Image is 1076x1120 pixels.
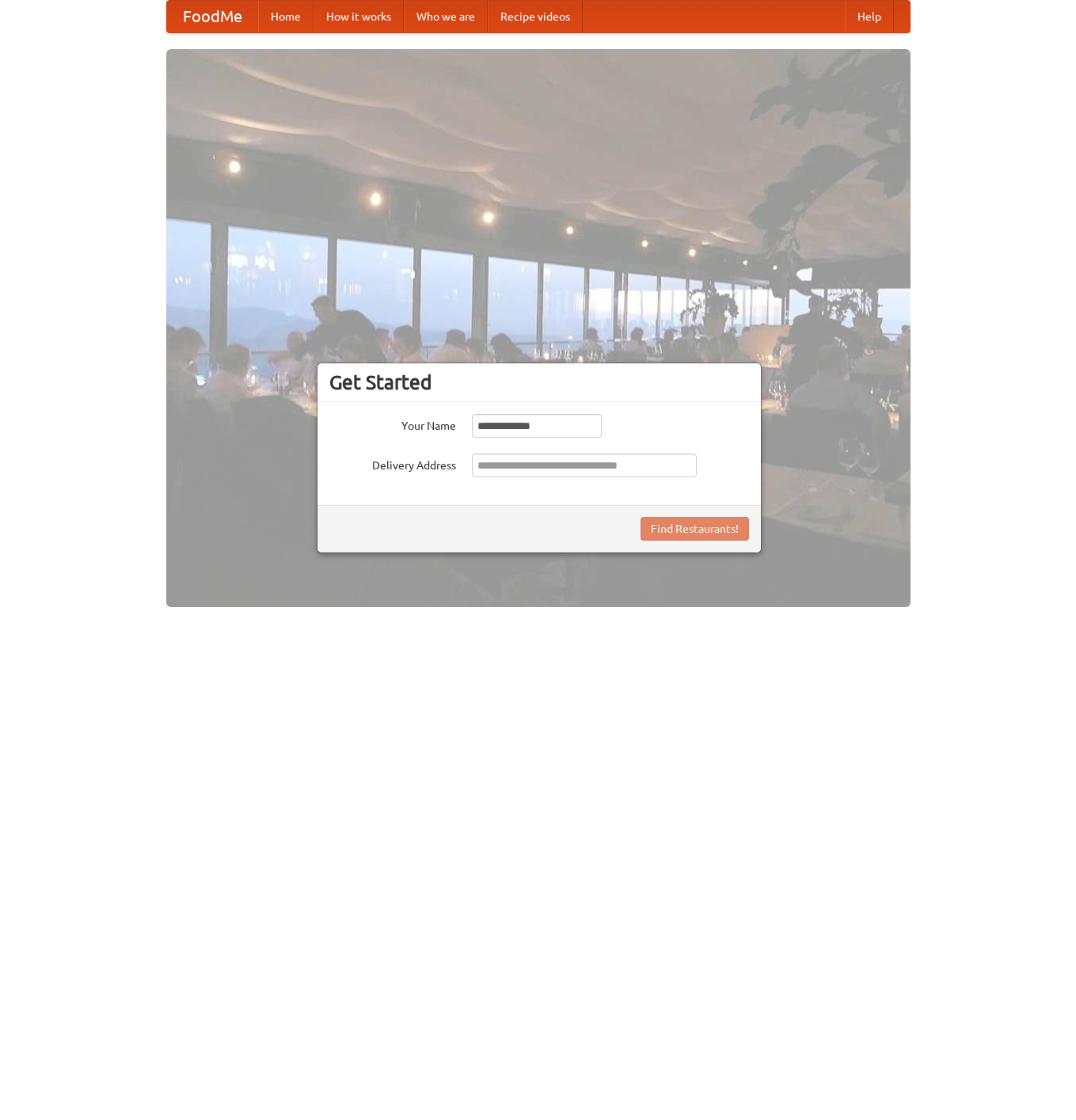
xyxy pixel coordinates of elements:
[488,1,583,32] a: Recipe videos
[314,1,404,32] a: How it works
[845,1,894,32] a: Help
[404,1,488,32] a: Who we are
[329,370,749,394] h3: Get Started
[167,1,258,32] a: FoodMe
[329,454,456,473] label: Delivery Address
[329,414,456,434] label: Your Name
[641,517,749,541] button: Find Restaurants!
[258,1,314,32] a: Home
